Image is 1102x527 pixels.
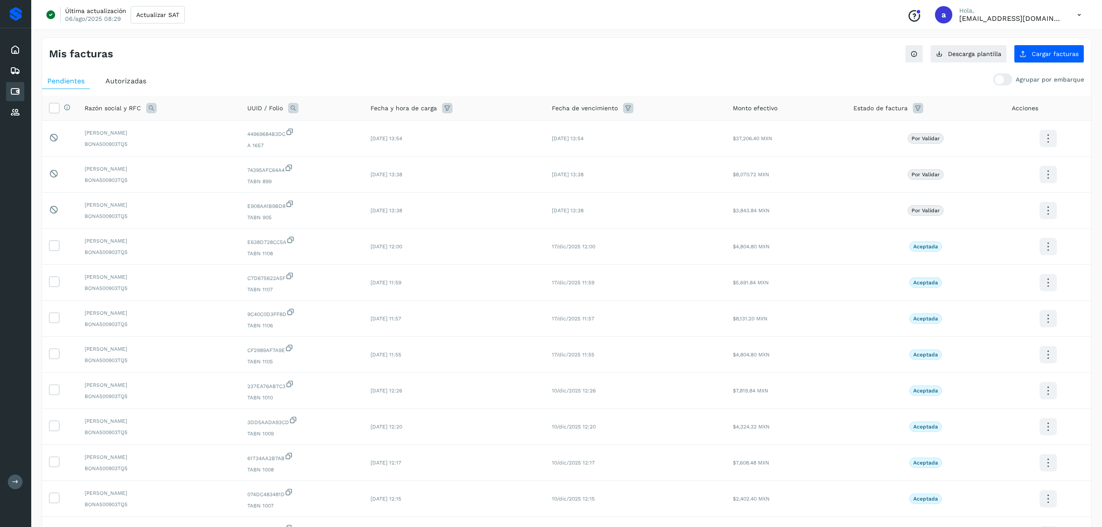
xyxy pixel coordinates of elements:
span: 10/dic/2025 12:26 [552,388,596,394]
span: 10/dic/2025 12:15 [552,496,595,502]
span: 17/dic/2025 11:59 [552,280,594,286]
span: Cargar facturas [1032,51,1079,57]
span: 10/dic/2025 12:20 [552,424,596,430]
span: 17/dic/2025 11:55 [552,352,594,358]
span: [PERSON_NAME] [85,381,233,389]
span: TABN 1007 [247,502,357,510]
button: Descarga plantilla [930,45,1007,63]
span: BONA500903TQ5 [85,140,233,148]
span: 3DD5AADA93CD [247,416,357,426]
span: $4,324.32 MXN [733,424,770,430]
button: Actualizar SAT [131,6,185,23]
span: C7D675622A5F [247,272,357,282]
span: $4,804.80 MXN [733,352,770,358]
div: Proveedores [6,103,24,122]
span: [DATE] 11:57 [371,316,401,322]
span: 74395AFC64A4 [247,164,357,174]
span: TABN 899 [247,178,357,185]
p: Aceptada [913,424,938,430]
p: Última actualización [65,7,126,15]
span: [PERSON_NAME] [85,273,233,281]
span: BONA500903TQ5 [85,464,233,472]
span: [DATE] 13:38 [371,171,402,178]
span: BONA500903TQ5 [85,284,233,292]
span: [PERSON_NAME] [85,201,233,209]
div: Embarques [6,61,24,80]
span: BONA500903TQ5 [85,320,233,328]
span: TABN 1108 [247,250,357,257]
p: Aceptada [913,388,938,394]
span: $8,131.20 MXN [733,316,767,322]
p: 06/ago/2025 08:29 [65,15,121,23]
p: Aceptada [913,280,938,286]
span: 074DC483481D [247,488,357,498]
span: $8,070.72 MXN [733,171,769,178]
p: Aceptada [913,352,938,358]
span: [DATE] 12:15 [371,496,401,502]
span: BONA500903TQ5 [85,392,233,400]
button: Cargar facturas [1014,45,1084,63]
span: [DATE] 12:17 [371,460,401,466]
span: E908AA1B9BD8 [247,200,357,210]
span: Estado de factura [853,104,908,113]
span: $37,206.40 MXN [733,135,772,142]
span: Monto efectivo [733,104,777,113]
span: [DATE] 13:54 [371,135,402,142]
span: TABN 1008 [247,466,357,474]
span: TABN 1009 [247,430,357,438]
span: BONA500903TQ5 [85,501,233,508]
p: Aceptada [913,460,938,466]
span: BONA500903TQ5 [85,176,233,184]
span: BONA500903TQ5 [85,356,233,364]
span: [DATE] 13:38 [552,208,584,214]
span: BONA500903TQ5 [85,248,233,256]
p: Aceptada [913,316,938,322]
span: 237EA76AB7C3 [247,380,357,390]
span: BONA500903TQ5 [85,212,233,220]
span: 10/dic/2025 12:17 [552,460,595,466]
span: UUID / Folio [247,104,283,113]
span: [PERSON_NAME] [85,309,233,317]
p: Aceptada [913,244,938,250]
span: $5,691.84 MXN [733,280,769,286]
span: [PERSON_NAME] [85,417,233,425]
span: [PERSON_NAME] [85,237,233,245]
span: [DATE] 12:20 [371,424,402,430]
span: 17/dic/2025 11:57 [552,316,594,322]
span: 9C40C0D3FF8D [247,308,357,318]
p: Agrupar por embarque [1016,76,1084,83]
div: Cuentas por pagar [6,82,24,101]
span: TABN 1105 [247,358,357,366]
span: Acciones [1012,104,1038,113]
span: Pendientes [47,77,85,85]
span: Autorizadas [105,77,146,85]
p: Por validar [912,135,940,142]
span: [PERSON_NAME] [85,345,233,353]
span: [DATE] 12:26 [371,388,402,394]
span: [PERSON_NAME] [85,453,233,461]
span: TABN 1107 [247,286,357,293]
span: 61734AA2B7AB [247,452,357,462]
span: CF2989AF7A9E [247,344,357,354]
span: A 1657 [247,142,357,149]
span: [DATE] 11:59 [371,280,401,286]
span: [DATE] 13:38 [552,171,584,178]
span: [PERSON_NAME] [85,129,233,137]
p: Por validar [912,171,940,178]
span: $2,402.40 MXN [733,496,770,502]
p: Por validar [912,208,940,214]
span: Razón social y RFC [85,104,141,113]
span: Descarga plantilla [948,51,1001,57]
p: Aceptada [913,496,938,502]
span: TABN 905 [247,214,357,221]
span: TABN 1010 [247,394,357,402]
span: $4,804.80 MXN [733,244,770,250]
span: $7,608.48 MXN [733,460,769,466]
p: Hola, [959,7,1063,14]
span: [DATE] 13:54 [552,135,584,142]
span: Fecha y hora de carga [371,104,437,113]
span: 44969684B3DC [247,128,357,138]
span: 17/dic/2025 12:00 [552,244,595,250]
div: Inicio [6,40,24,59]
span: Fecha de vencimiento [552,104,618,113]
